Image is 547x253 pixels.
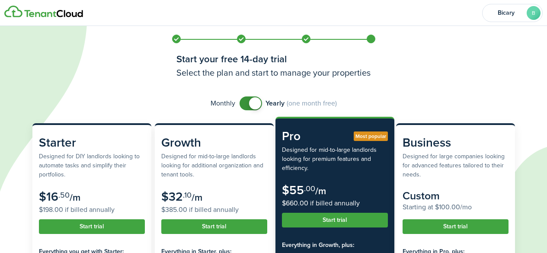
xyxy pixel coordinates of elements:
[282,240,388,250] subscription-pricing-card-features-title: Everything in Growth, plus:
[161,152,267,179] subscription-pricing-card-description: Designed for mid-to-large landlords looking for additional organization and tenant tools.
[39,134,145,152] subscription-pricing-card-title: Starter
[282,198,388,208] subscription-pricing-card-price-annual: $660.00 if billed annually
[403,202,509,212] subscription-pricing-card-price-annual: Starting at $100.00/mo
[527,6,541,20] avatar-text: B
[39,205,145,215] subscription-pricing-card-price-annual: $198.00 if billed annually
[192,190,202,205] subscription-pricing-card-price-period: /m
[403,134,509,152] subscription-pricing-card-title: Business
[211,98,235,109] span: Monthly
[282,181,304,199] subscription-pricing-card-price-amount: $55
[482,4,543,22] button: Open menu
[403,188,440,204] subscription-pricing-card-price-amount: Custom
[161,205,267,215] subscription-pricing-card-price-annual: $385.00 if billed annually
[282,145,388,173] subscription-pricing-card-description: Designed for mid-to-large landlords looking for premium features and efficiency.
[304,183,315,194] subscription-pricing-card-price-cents: .00
[4,6,83,18] img: Logo
[58,189,70,201] subscription-pricing-card-price-cents: .50
[282,213,388,227] button: Start trial
[161,219,267,234] button: Start trial
[403,219,509,234] button: Start trial
[161,188,183,205] subscription-pricing-card-price-amount: $32
[70,190,80,205] subscription-pricing-card-price-period: /m
[489,10,523,16] span: Bicary
[403,152,509,179] subscription-pricing-card-description: Designed for large companies looking for advanced features tailored to their needs.
[176,66,371,79] h3: Select the plan and start to manage your properties
[39,188,58,205] subscription-pricing-card-price-amount: $16
[355,132,386,140] span: Most popular
[161,134,267,152] subscription-pricing-card-title: Growth
[39,152,145,179] subscription-pricing-card-description: Designed for DIY landlords looking to automate tasks and simplify their portfolios.
[176,52,371,66] h1: Start your free 14-day trial
[315,184,326,198] subscription-pricing-card-price-period: /m
[183,189,192,201] subscription-pricing-card-price-cents: .10
[39,219,145,234] button: Start trial
[282,127,388,145] subscription-pricing-card-title: Pro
